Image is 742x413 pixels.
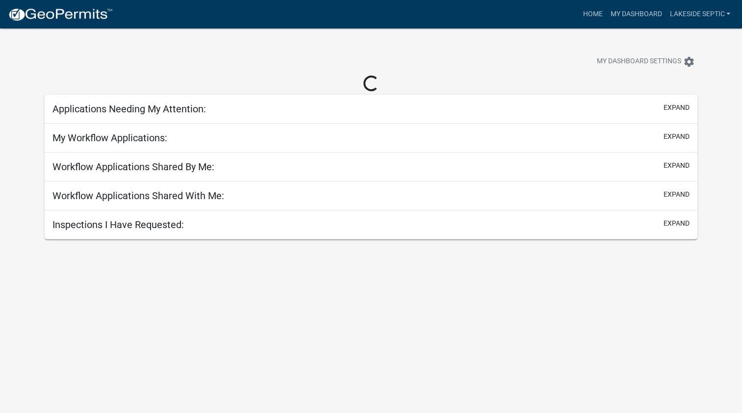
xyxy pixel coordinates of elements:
span: My Dashboard Settings [597,56,681,68]
button: expand [664,189,690,200]
button: expand [664,103,690,113]
a: My Dashboard [606,5,665,24]
button: expand [664,218,690,229]
button: expand [664,131,690,142]
h5: Workflow Applications Shared With Me: [52,190,224,202]
h5: Applications Needing My Attention: [52,103,206,115]
h5: My Workflow Applications: [52,132,167,144]
h5: Workflow Applications Shared By Me: [52,161,214,173]
a: Lakeside Septic [665,5,734,24]
button: My Dashboard Settingssettings [589,52,703,71]
a: Home [579,5,606,24]
button: expand [664,160,690,171]
h5: Inspections I Have Requested: [52,219,184,231]
i: settings [683,56,695,68]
